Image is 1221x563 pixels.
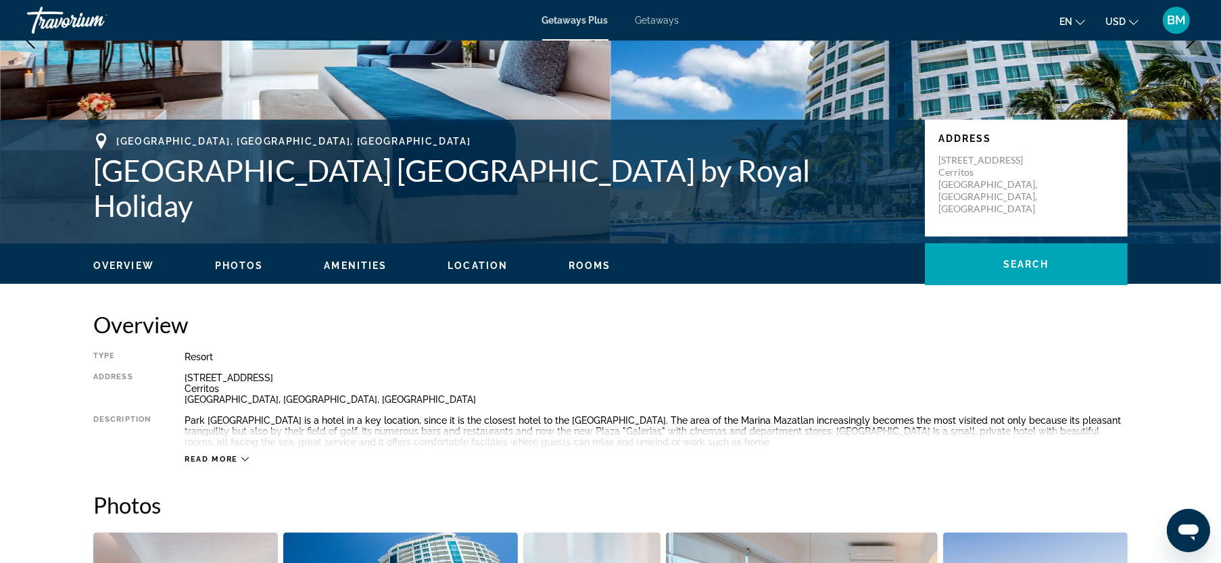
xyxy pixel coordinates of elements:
[185,415,1128,447] div: Park [GEOGRAPHIC_DATA] is a hotel in a key location, since it is the closest hotel to the [GEOGRA...
[116,136,471,147] span: [GEOGRAPHIC_DATA], [GEOGRAPHIC_DATA], [GEOGRAPHIC_DATA]
[938,154,1047,215] p: [STREET_ADDRESS] Cerritos [GEOGRAPHIC_DATA], [GEOGRAPHIC_DATA], [GEOGRAPHIC_DATA]
[1174,24,1207,57] button: Next image
[93,491,1128,518] h2: Photos
[93,153,911,223] h1: [GEOGRAPHIC_DATA] [GEOGRAPHIC_DATA] by Royal Holiday
[1167,509,1210,552] iframe: Button to launch messaging window
[569,260,611,271] span: Rooms
[569,260,611,272] button: Rooms
[1159,6,1194,34] button: User Menu
[1003,259,1049,270] span: Search
[324,260,387,272] button: Amenities
[448,260,508,271] span: Location
[185,372,1128,405] div: [STREET_ADDRESS] Cerritos [GEOGRAPHIC_DATA], [GEOGRAPHIC_DATA], [GEOGRAPHIC_DATA]
[93,311,1128,338] h2: Overview
[215,260,264,272] button: Photos
[93,260,154,271] span: Overview
[448,260,508,272] button: Location
[1059,11,1085,31] button: Change language
[542,15,608,26] a: Getaways Plus
[636,15,679,26] a: Getaways
[324,260,387,271] span: Amenities
[93,351,151,362] div: Type
[1059,16,1072,27] span: en
[27,3,162,38] a: Travorium
[1167,14,1186,27] span: BM
[93,415,151,447] div: Description
[185,351,1128,362] div: Resort
[185,455,238,464] span: Read more
[93,260,154,272] button: Overview
[185,454,249,464] button: Read more
[1105,11,1139,31] button: Change currency
[93,372,151,405] div: Address
[925,243,1128,285] button: Search
[1105,16,1126,27] span: USD
[14,24,47,57] button: Previous image
[938,133,1114,144] p: Address
[215,260,264,271] span: Photos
